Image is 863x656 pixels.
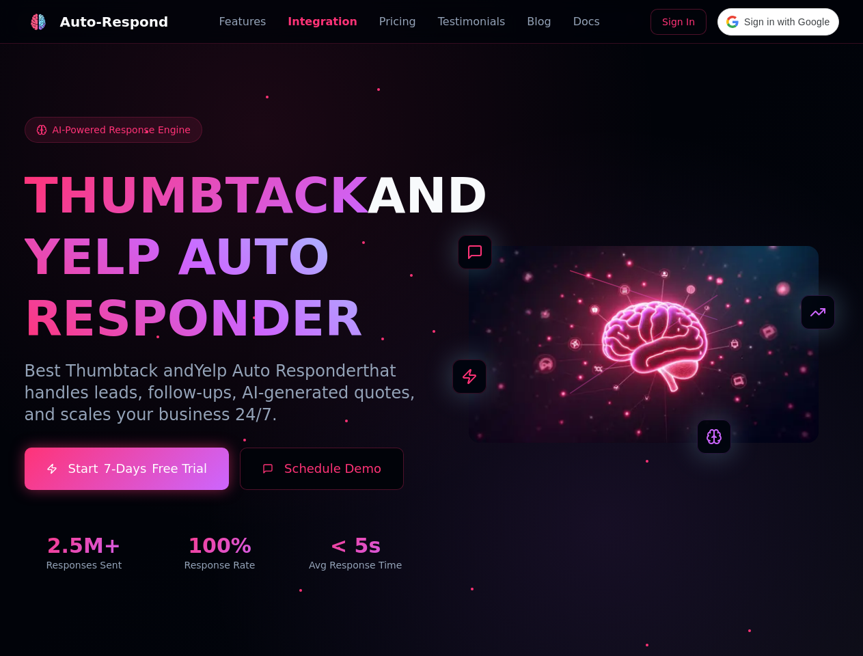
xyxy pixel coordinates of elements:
[240,448,404,490] button: Schedule Demo
[25,534,144,558] div: 2.5M+
[744,15,830,29] span: Sign in with Google
[379,14,416,30] a: Pricing
[368,167,488,224] span: AND
[438,14,506,30] a: Testimonials
[650,9,707,35] a: Sign In
[160,558,279,572] div: Response Rate
[296,534,415,558] div: < 5s
[160,534,279,558] div: 100%
[25,8,169,36] a: Auto-Respond
[288,14,357,30] a: Integration
[717,8,838,36] div: Sign in with Google
[296,558,415,572] div: Avg Response Time
[103,459,146,478] span: 7-Days
[60,12,169,31] div: Auto-Respond
[30,14,46,30] img: logo.svg
[25,448,230,490] a: Start7-DaysFree Trial
[527,14,551,30] a: Blog
[219,14,266,30] a: Features
[25,167,368,224] span: THUMBTACK
[573,14,600,30] a: Docs
[25,226,415,349] h1: YELP AUTO RESPONDER
[53,123,191,137] span: AI-Powered Response Engine
[25,558,144,572] div: Responses Sent
[469,246,819,443] img: AI Neural Network Brain
[194,361,363,381] span: Yelp Auto Responder
[25,360,415,426] p: Best Thumbtack and that handles leads, follow-ups, AI-generated quotes, and scales your business ...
